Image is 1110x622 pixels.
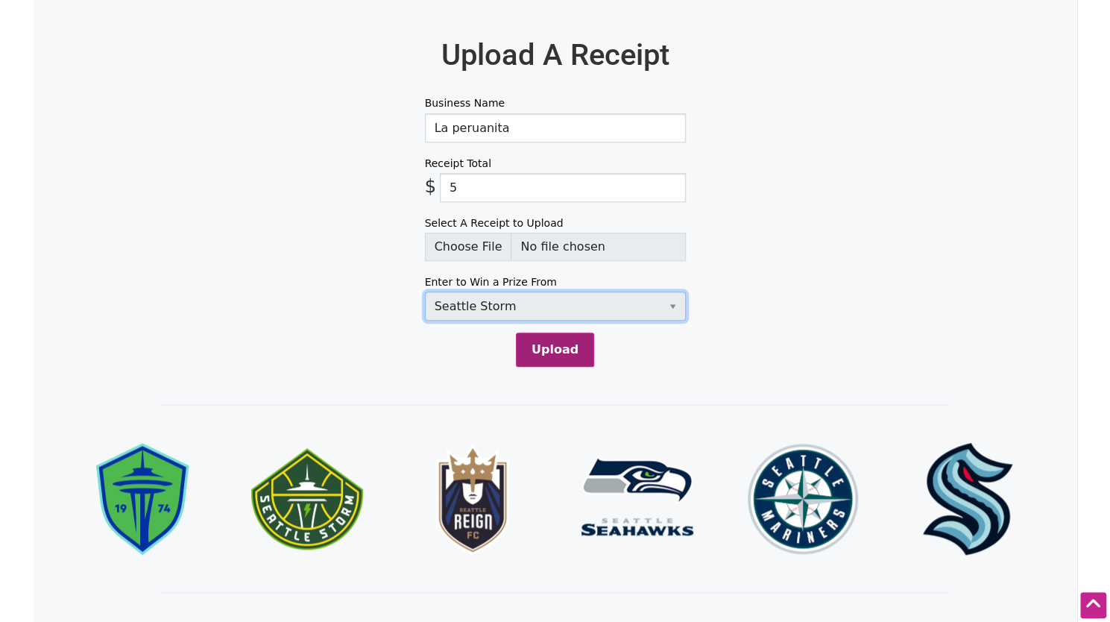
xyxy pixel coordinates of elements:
label: Business Name [425,94,686,113]
label: Enter to Win a Prize From [425,273,686,292]
label: Receipt Total [425,154,686,173]
div: Scroll Back to Top [1080,592,1106,618]
label: Select A Receipt to Upload [425,214,686,233]
span: $ [425,173,440,202]
button: Upload [516,333,594,367]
